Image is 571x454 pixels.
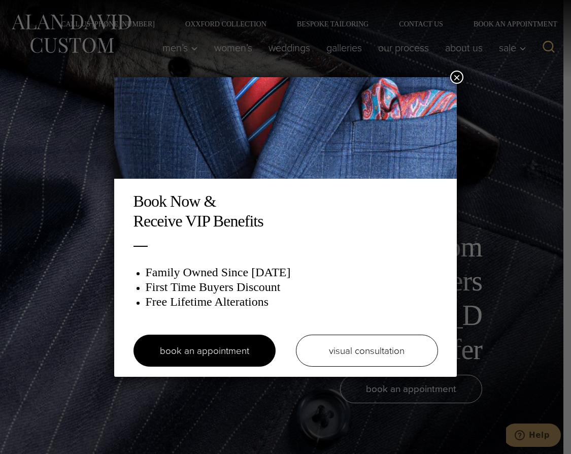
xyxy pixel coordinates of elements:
[296,335,438,367] a: visual consultation
[23,7,44,16] span: Help
[146,265,438,280] h3: Family Owned Since [DATE]
[133,335,276,367] a: book an appointment
[450,71,463,84] button: Close
[146,280,438,295] h3: First Time Buyers Discount
[133,191,438,231] h2: Book Now & Receive VIP Benefits
[146,295,438,309] h3: Free Lifetime Alterations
